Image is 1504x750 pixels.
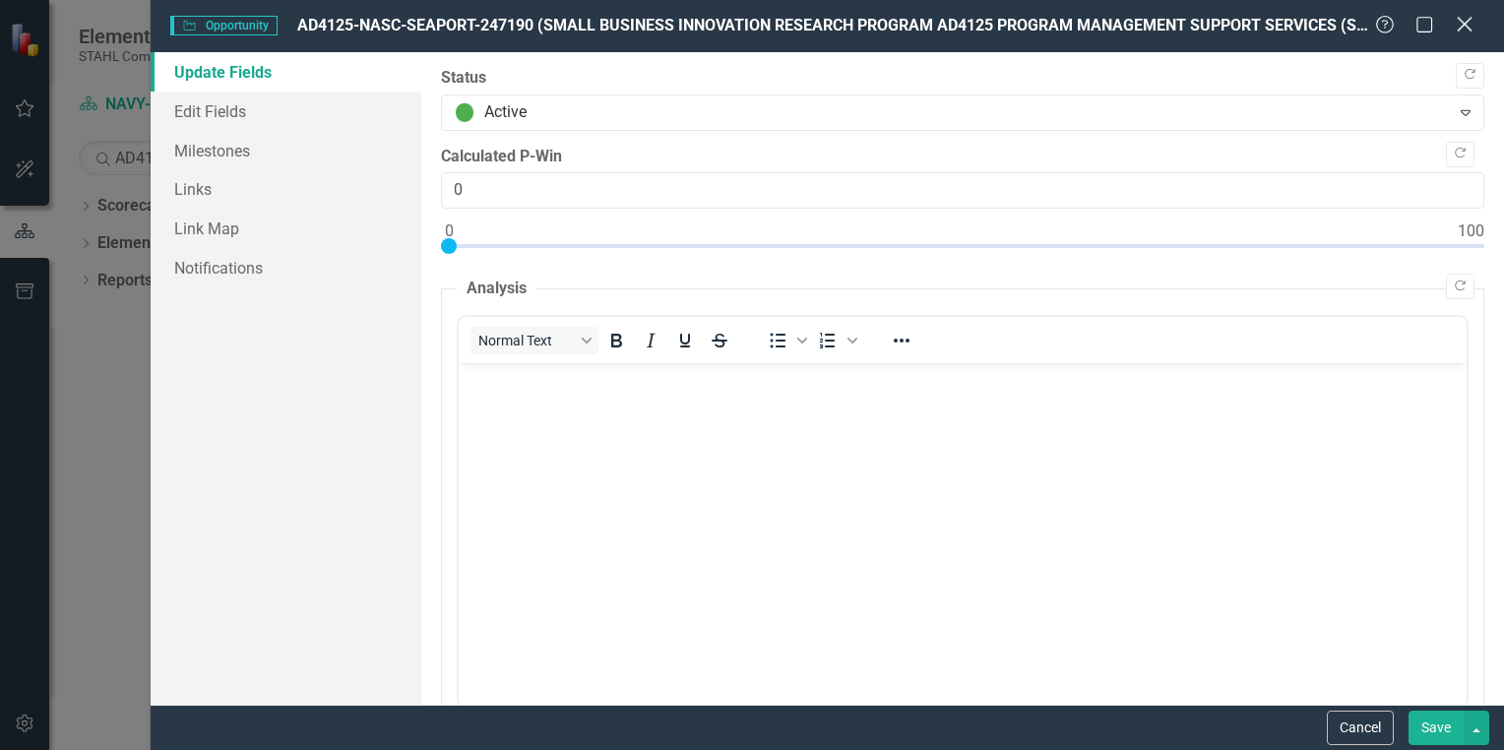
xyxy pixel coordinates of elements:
button: Underline [668,327,702,354]
label: Calculated P-Win [441,146,1484,168]
button: Block Normal Text [470,327,598,354]
button: Reveal or hide additional toolbar items [885,327,918,354]
a: Links [151,169,421,209]
span: AD4125-NASC-SEAPORT-247190 (SMALL BUSINESS INNOVATION RESEARCH PROGRAM AD4125 PROGRAM MANAGEMENT ... [297,16,1464,34]
button: Strikethrough [703,327,736,354]
button: Save [1409,711,1464,745]
div: Numbered list [811,327,860,354]
span: Normal Text [478,333,575,348]
button: Italic [634,327,667,354]
button: Cancel [1327,711,1394,745]
a: Link Map [151,209,421,248]
iframe: Rich Text Area [459,363,1467,707]
span: Opportunity [170,16,278,35]
label: Status [441,67,1484,90]
button: Bold [599,327,633,354]
div: Bullet list [761,327,810,354]
a: Milestones [151,131,421,170]
legend: Analysis [457,278,536,300]
a: Update Fields [151,52,421,92]
a: Notifications [151,248,421,287]
a: Edit Fields [151,92,421,131]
